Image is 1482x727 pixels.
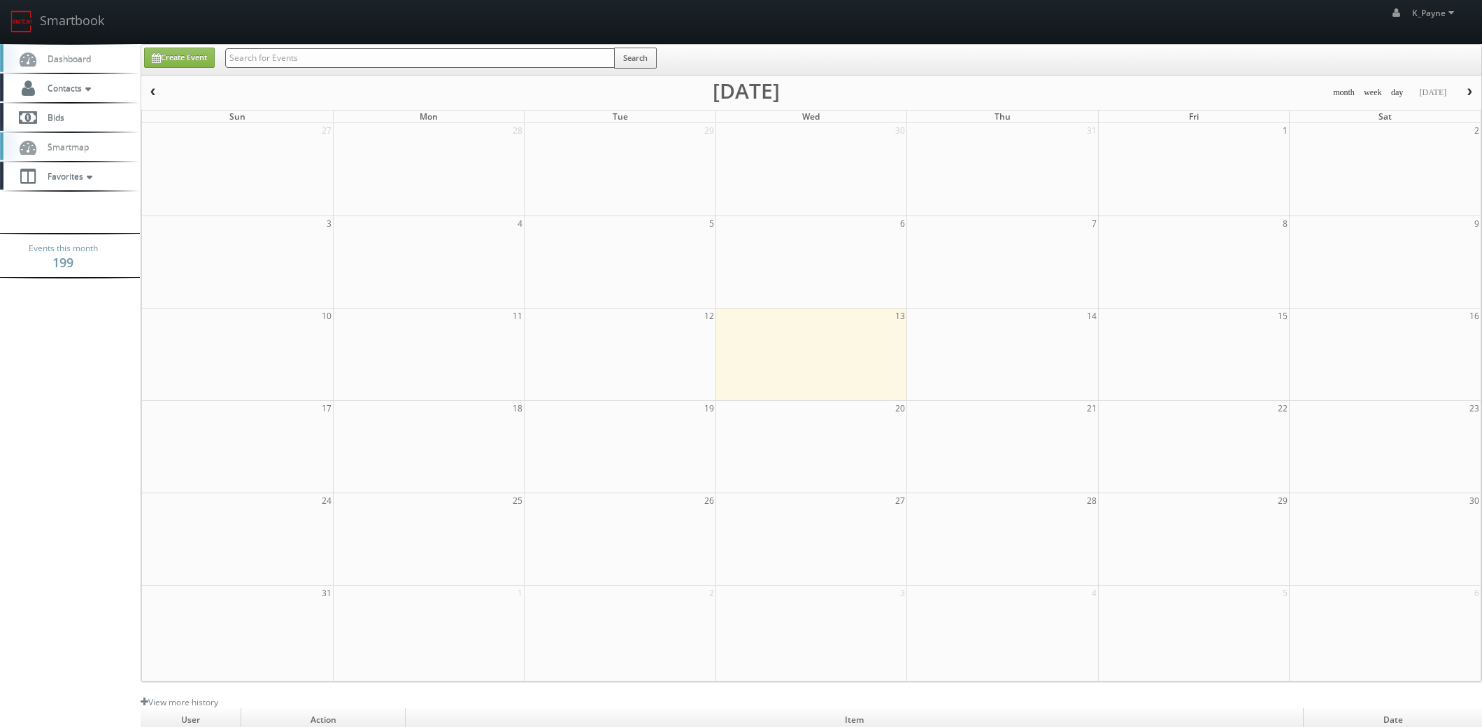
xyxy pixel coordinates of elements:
span: 8 [1281,216,1289,231]
span: 30 [1468,493,1481,508]
span: Contacts [41,82,94,94]
button: Search [614,48,657,69]
img: smartbook-logo.png [10,10,33,33]
span: 19 [703,401,715,416]
span: Events this month [29,241,98,255]
span: 16 [1468,309,1481,323]
span: 22 [1276,401,1289,416]
span: 25 [511,493,524,508]
a: Create Event [144,48,215,68]
span: Favorites [41,170,96,182]
span: 15 [1276,309,1289,323]
span: Sun [229,111,245,122]
span: K_Payne [1412,7,1458,19]
span: Fri [1189,111,1199,122]
strong: 199 [52,254,73,271]
span: 1 [516,586,524,600]
a: View more history [141,696,218,708]
span: Smartmap [41,141,89,153]
span: 7 [1090,216,1098,231]
span: 29 [1276,493,1289,508]
span: 17 [320,401,333,416]
span: Tue [613,111,628,122]
span: 11 [511,309,524,323]
span: 23 [1468,401,1481,416]
span: 1 [1281,123,1289,138]
span: 12 [703,309,715,323]
span: 27 [320,123,333,138]
span: 21 [1085,401,1098,416]
button: week [1359,84,1387,101]
span: 13 [894,309,906,323]
span: 2 [708,586,715,600]
h2: [DATE] [713,84,780,98]
span: Mon [420,111,438,122]
span: 14 [1085,309,1098,323]
span: Wed [802,111,820,122]
span: 24 [320,493,333,508]
input: Search for Events [225,48,615,68]
span: 9 [1473,216,1481,231]
span: 27 [894,493,906,508]
span: 31 [1085,123,1098,138]
span: 31 [320,586,333,600]
span: 5 [708,216,715,231]
span: 28 [1085,493,1098,508]
span: 30 [894,123,906,138]
button: day [1386,84,1409,101]
button: month [1328,84,1360,101]
span: Sat [1378,111,1392,122]
span: 3 [325,216,333,231]
span: 6 [899,216,906,231]
span: 10 [320,309,333,323]
span: Thu [995,111,1011,122]
span: 29 [703,123,715,138]
span: 20 [894,401,906,416]
span: 26 [703,493,715,508]
span: 5 [1281,586,1289,600]
button: [DATE] [1414,84,1451,101]
span: Dashboard [41,52,91,64]
span: 4 [1090,586,1098,600]
span: 3 [899,586,906,600]
span: 4 [516,216,524,231]
span: Bids [41,111,64,123]
span: 28 [511,123,524,138]
span: 18 [511,401,524,416]
span: 6 [1473,586,1481,600]
span: 2 [1473,123,1481,138]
